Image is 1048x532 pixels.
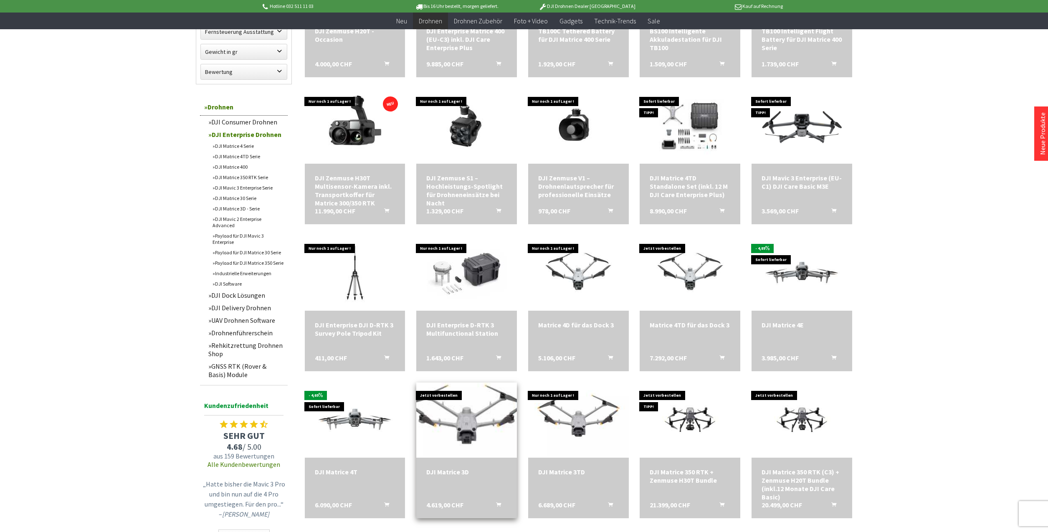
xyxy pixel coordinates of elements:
[752,245,852,301] img: DJI Matrice 4E
[709,207,729,218] button: In den Warenkorb
[396,369,537,471] img: DJI Matrice 3D
[391,1,521,11] p: Bis 16 Uhr bestellt, morgen geliefert.
[598,60,618,71] button: In den Warenkorb
[426,207,463,215] span: 1.329,00 CHF
[650,174,730,199] a: DJI Matrice 4TD Standalone Set (inkl. 12 M DJI Care Enterprise Plus) 8.990,00 CHF In den Warenkorb
[208,214,288,231] a: DJI Mavic 2 Enterprise Advanced
[315,354,347,362] span: 411,00 CHF
[598,501,618,512] button: In den Warenkorb
[305,236,405,311] img: DJI Enterprise DJI D-RTK 3 Survey Pole Tripod Kit
[204,327,288,339] a: Drohnenführerschein
[486,60,506,71] button: In den Warenkorb
[208,203,288,214] a: DJI Matrice 3D - Serie
[650,27,730,52] div: BS100 Intelligente Akkuladestation für DJI TB100
[486,207,506,218] button: In den Warenkorb
[426,468,507,476] a: DJI Matrice 3D 4.619,00 CHF In den Warenkorb
[648,17,660,25] span: Sale
[650,468,730,484] div: DJI Matrice 350 RTK + Zenmuse H30T Bundle
[390,13,413,30] a: Neu
[426,174,507,207] a: DJI Zenmuse S1 – Hochleistungs-Spotlight für Drohneneinsätze bei Nacht 1.329,00 CHF In den Warenkorb
[522,1,652,11] p: DJI Drohnen Dealer [GEOGRAPHIC_DATA]
[204,301,288,314] a: DJI Delivery Drohnen
[762,207,799,215] span: 3.569,00 CHF
[821,60,841,71] button: In den Warenkorb
[538,501,575,509] span: 6.689,00 CHF
[374,354,394,365] button: In den Warenkorb
[208,151,288,162] a: DJI Matrice 4TD Serie
[650,174,730,199] div: DJI Matrice 4TD Standalone Set (inkl. 12 M DJI Care Enterprise Plus)
[208,193,288,203] a: DJI Matrice 30 Serie
[208,162,288,172] a: DJI Matrice 400
[426,468,507,476] div: DJI Matrice 3D
[821,354,841,365] button: In den Warenkorb
[762,468,842,501] a: DJI Matrice 350 RTK (C3) + Zenmuse H20T Bundle (inkl.12 Monate DJI Care Basic) 20.499,00 CHF In d...
[227,441,243,452] span: 4.68
[208,231,288,247] a: Payload für DJI Mavic 3 Enterprise
[315,501,352,509] span: 6.090,00 CHF
[821,501,841,512] button: In den Warenkorb
[821,207,841,218] button: In den Warenkorb
[426,27,507,52] div: DJI Enterprise Matrice 400 (EU-C3) inkl. DJI Care Enterprise Plus
[538,468,619,476] div: DJI Matrice 3TD
[417,89,517,164] img: DJI Zenmuse S1 – Hochleistungs-Spotlight für Drohneneinsätze bei Nacht
[305,392,405,448] img: DJI Matrice 4T
[762,354,799,362] span: 3.985,00 CHF
[426,354,463,362] span: 1.643,00 CHF
[208,258,288,268] a: Payload für DJI Matrice 350 Serie
[762,468,842,501] div: DJI Matrice 350 RTK (C3) + Zenmuse H20T Bundle (inkl.12 Monate DJI Care Basic)
[514,17,548,25] span: Foto + Video
[762,501,802,509] span: 20.499,00 CHF
[426,174,507,207] div: DJI Zenmuse S1 – Hochleistungs-Spotlight für Drohneneinsätze bei Nacht
[315,174,395,207] div: DJI Zenmuse H30T Multisensor-Kamera inkl. Transportkoffer für Matrice 300/350 RTK
[204,360,288,381] a: GNSS RTK (Rover & Basis) Module
[417,236,517,311] img: DJI Enterprise D-RTK 3 Multifunctional Station
[652,1,782,11] p: Kauf auf Rechnung
[762,321,842,329] div: DJI Matrice 4E
[709,60,729,71] button: In den Warenkorb
[486,501,506,512] button: In den Warenkorb
[315,321,395,337] div: DJI Enterprise DJI D-RTK 3 Survey Pole Tripod Kit
[208,182,288,193] a: DJI Mavic 3 Enterprise Serie
[650,27,730,52] a: BS100 Intelligente Akkuladestation für DJI TB100 1.509,00 CHF In den Warenkorb
[202,479,286,519] p: „Hatte bisher die Mavic 3 Pro und bin nun auf die 4 Pro umgestiegen. Für den pro...“ –
[538,174,619,199] a: DJI Zenmuse V1 – Drohnenlautsprecher für professionelle Einsätze 978,00 CHF In den Warenkorb
[261,1,391,11] p: Hotline 032 511 11 03
[208,268,288,279] a: Industrielle Erweiterungen
[426,501,463,509] span: 4.619,00 CHF
[650,60,687,68] span: 1.509,00 CHF
[448,13,508,30] a: Drohnen Zubehör
[315,207,355,215] span: 11.990,00 CHF
[305,89,405,164] img: DJI Zenmuse H30T Multisensor-Kamera inkl. Transportkoffer für Matrice 300/350 RTK
[396,17,407,25] span: Neu
[594,17,636,25] span: Technik-Trends
[650,468,730,484] a: DJI Matrice 350 RTK + Zenmuse H30T Bundle 21.399,00 CHF In den Warenkorb
[426,321,507,337] a: DJI Enterprise D-RTK 3 Multifunctional Station 1.643,00 CHF In den Warenkorb
[640,90,740,162] img: DJI Matrice 4TD Standalone Set (inkl. 12 M DJI Care Enterprise Plus)
[538,468,619,476] a: DJI Matrice 3TD 6.689,00 CHF In den Warenkorb
[709,501,729,512] button: In den Warenkorb
[650,354,687,362] span: 7.292,00 CHF
[528,384,629,456] img: DJI Matrice 3TD
[559,17,582,25] span: Gadgets
[554,13,588,30] a: Gadgets
[640,388,740,452] img: DJI Matrice 350 RTK + Zenmuse H30T Bundle
[642,13,666,30] a: Sale
[200,441,288,452] span: / 5.00
[374,207,394,218] button: In den Warenkorb
[222,510,269,518] em: [PERSON_NAME]
[650,321,730,329] a: Matrice 4TD für das Dock 3 7.292,00 CHF In den Warenkorb
[538,321,619,329] div: Matrice 4D für das Dock 3
[762,174,842,190] a: DJI Mavic 3 Enterprise (EU-C1) DJI Care Basic M3E 3.569,00 CHF In den Warenkorb
[315,468,395,476] div: DJI Matrice 4T
[315,174,395,207] a: DJI Zenmuse H30T Multisensor-Kamera inkl. Transportkoffer für Matrice 300/350 RTK 11.990,00 CHF I...
[374,501,394,512] button: In den Warenkorb
[315,468,395,476] a: DJI Matrice 4T 6.090,00 CHF In den Warenkorb
[538,27,619,43] a: TB100C Tethered Battery für DJI Matrice 400 Serie 1.929,00 CHF In den Warenkorb
[538,27,619,43] div: TB100C Tethered Battery für DJI Matrice 400 Serie
[1038,112,1047,155] a: Neue Produkte
[315,321,395,337] a: DJI Enterprise DJI D-RTK 3 Survey Pole Tripod Kit 411,00 CHF In den Warenkorb
[204,400,284,415] span: Kundenzufriedenheit
[315,60,352,68] span: 4.000,00 CHF
[538,321,619,329] a: Matrice 4D für das Dock 3 5.106,00 CHF In den Warenkorb
[426,321,507,337] div: DJI Enterprise D-RTK 3 Multifunctional Station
